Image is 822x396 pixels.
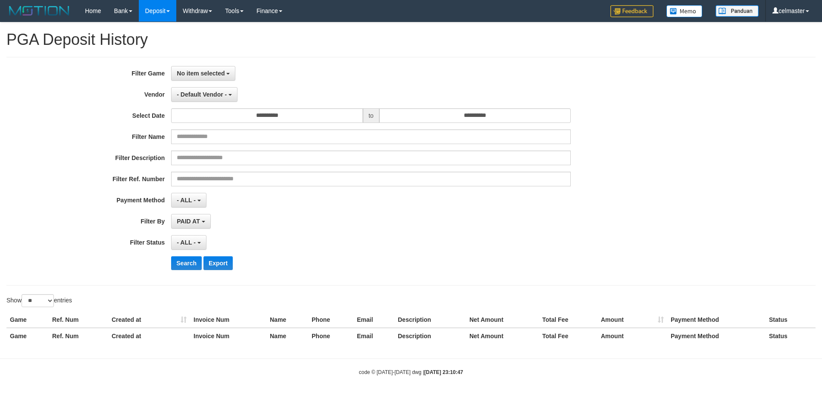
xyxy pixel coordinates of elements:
th: Invoice Num [190,328,266,344]
h1: PGA Deposit History [6,31,816,48]
th: Amount [597,312,667,328]
label: Show entries [6,294,72,307]
th: Email [353,328,394,344]
button: - ALL - [171,235,206,250]
button: Search [171,256,202,270]
button: PAID AT [171,214,210,229]
th: Total Fee [539,328,597,344]
th: Name [266,312,308,328]
span: - ALL - [177,197,196,204]
th: Net Amount [466,328,539,344]
span: No item selected [177,70,225,77]
img: Feedback.jpg [610,5,653,17]
button: - Default Vendor - [171,87,238,102]
th: Amount [597,328,667,344]
th: Description [394,328,466,344]
button: - ALL - [171,193,206,207]
th: Ref. Num [49,328,108,344]
small: code © [DATE]-[DATE] dwg | [359,369,463,375]
span: PAID AT [177,218,200,225]
th: Description [394,312,466,328]
th: Payment Method [667,312,766,328]
img: Button%20Memo.svg [666,5,703,17]
th: Status [766,312,816,328]
th: Net Amount [466,312,539,328]
button: No item selected [171,66,235,81]
th: Created at [108,328,190,344]
img: MOTION_logo.png [6,4,72,17]
strong: [DATE] 23:10:47 [424,369,463,375]
button: Export [203,256,233,270]
span: - Default Vendor - [177,91,227,98]
img: panduan.png [716,5,759,17]
th: Game [6,312,49,328]
select: Showentries [22,294,54,307]
th: Payment Method [667,328,766,344]
th: Game [6,328,49,344]
th: Phone [308,328,353,344]
th: Phone [308,312,353,328]
span: - ALL - [177,239,196,246]
th: Invoice Num [190,312,266,328]
th: Name [266,328,308,344]
th: Total Fee [539,312,597,328]
th: Email [353,312,394,328]
th: Ref. Num [49,312,108,328]
th: Status [766,328,816,344]
th: Created at [108,312,190,328]
span: to [363,108,379,123]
